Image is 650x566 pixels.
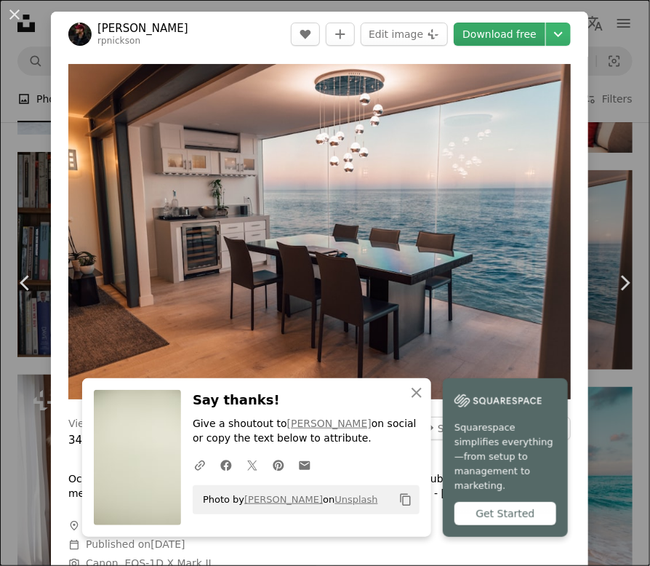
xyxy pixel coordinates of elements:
a: Next [599,213,650,353]
a: Download free [454,23,545,46]
time: September 23, 2018 at 11:41:40 PM GMT+5:30 [151,538,185,550]
button: Like [291,23,320,46]
p: Oceanside Dining Room If you find my photos useful, please consider subscribing to me on YouTube ... [68,472,505,501]
a: [PERSON_NAME] [97,21,188,36]
button: Edit image [361,23,448,46]
a: rpnickson [97,36,140,46]
div: Get Started [454,502,556,525]
a: [PERSON_NAME] [287,418,372,429]
a: Share over email [292,450,318,479]
h3: Say thanks! [193,390,420,411]
span: Squarespace simplifies everything—from setup to management to marketing. [454,420,556,493]
span: Photo by on [196,488,378,511]
a: Squarespace simplifies everything—from setup to management to marketing.Get Started [443,378,568,537]
button: Zoom in on this image [68,64,571,399]
a: Share on Twitter [239,450,265,479]
a: Share on Pinterest [265,450,292,479]
span: 34,340,539 [68,434,131,447]
img: file-1747939142011-51e5cc87e3c9 [454,390,542,412]
p: Give a shoutout to on social or copy the text below to attribute. [193,417,420,446]
h3: Views [68,417,98,431]
img: dining table set placed beside glass window [68,64,571,399]
button: Add to Collection [326,23,355,46]
button: Copy to clipboard [393,487,418,512]
a: Unsplash [334,494,377,505]
span: Published on [86,538,185,550]
a: [PERSON_NAME] [244,494,323,505]
img: Go to Roberto Nickson's profile [68,23,92,46]
a: Share on Facebook [213,450,239,479]
button: Choose download size [546,23,571,46]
